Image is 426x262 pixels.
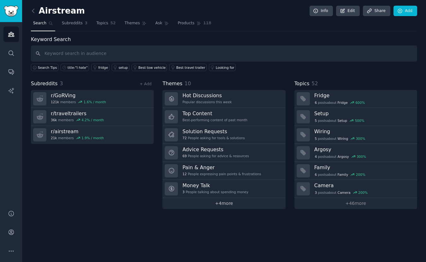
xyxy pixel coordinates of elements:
[132,64,167,71] a: Best tow vehicle
[51,128,104,135] h3: r/ airstream
[338,100,348,105] span: Fridge
[163,180,285,198] a: Money Talk3People talking about spending money
[91,64,109,71] a: fridge
[336,6,360,16] a: Edit
[163,126,285,144] a: Solution Requests72People asking for tools & solutions
[51,100,59,104] span: 121k
[51,136,104,140] div: members
[31,45,417,62] input: Keyword search in audience
[81,118,104,122] div: 4.2 % / month
[314,118,365,123] div: post s about
[182,154,249,158] div: People asking for advice & resources
[175,18,213,31] a: Products118
[294,198,417,209] a: +46more
[182,172,261,176] div: People expressing pain points & frustrations
[314,154,367,159] div: post s about
[51,136,57,140] span: 21k
[182,190,185,194] span: 3
[182,190,248,194] div: People talking about spending money
[68,65,88,70] div: title:"I hate"
[294,108,417,126] a: Setup5postsaboutSetup500%
[314,146,413,153] h3: Argosy
[356,172,365,177] div: 200 %
[84,100,106,104] div: 1.6 % / month
[139,82,151,86] a: + Add
[315,136,317,141] span: 5
[355,100,365,105] div: 600 %
[85,21,88,26] span: 3
[294,162,417,180] a: Family6postsaboutFamily200%
[182,136,186,140] span: 72
[182,92,232,99] h3: Hot Discussions
[182,164,261,171] h3: Pain & Anger
[38,65,57,70] span: Search Tips
[110,21,116,26] span: 52
[315,154,317,159] span: 4
[338,154,349,159] span: Argosy
[31,126,154,144] a: r/airstream21kmembers1.9% / month
[139,65,166,70] div: Best tow vehicle
[294,180,417,198] a: Camera3postsaboutCamera200%
[356,136,365,141] div: 300 %
[338,136,348,141] span: Wiring
[314,110,413,117] h3: Setup
[31,108,154,126] a: r/traveltrailers36kmembers4.2% / month
[60,18,90,31] a: Subreddits3
[51,100,106,104] div: members
[314,164,413,171] h3: Family
[155,21,162,26] span: Ask
[31,6,85,16] h2: Airstream
[163,144,285,162] a: Advice Requests69People asking for advice & resources
[163,198,285,209] a: +4more
[119,65,128,70] div: setup
[98,65,108,70] div: fridge
[182,154,186,158] span: 69
[31,80,58,88] span: Subreddits
[81,136,104,140] div: 1.9 % / month
[62,21,83,26] span: Subreddits
[125,21,140,26] span: Themes
[163,80,182,88] span: Themes
[203,21,211,26] span: 118
[294,126,417,144] a: Wiring5postsaboutWiring300%
[216,65,234,70] div: Looking for
[314,92,413,99] h3: Fridge
[182,100,232,104] div: Popular discussions this week
[51,118,104,122] div: members
[314,128,413,135] h3: Wiring
[94,18,118,31] a: Topics52
[314,136,366,141] div: post s about
[33,21,46,26] span: Search
[182,136,245,140] div: People asking for tools & solutions
[61,64,89,71] a: title:"I hate"
[31,18,55,31] a: Search
[51,110,104,117] h3: r/ traveltrailers
[182,182,248,189] h3: Money Talk
[178,21,194,26] span: Products
[163,162,285,180] a: Pain & Anger12People expressing pain points & frustrations
[315,190,317,195] span: 3
[355,118,364,123] div: 500 %
[338,172,348,177] span: Family
[176,65,205,70] div: Best travel trailer
[294,90,417,108] a: Fridge6postsaboutFridge600%
[31,36,71,42] label: Keyword Search
[314,172,366,177] div: post s about
[294,144,417,162] a: Argosy4postsaboutArgosy300%
[182,172,186,176] span: 12
[338,190,351,195] span: Camera
[314,100,366,105] div: post s about
[358,190,368,195] div: 200 %
[182,110,247,117] h3: Top Content
[31,90,154,108] a: r/GoRVing121kmembers1.6% / month
[315,100,317,105] span: 6
[182,146,249,153] h3: Advice Requests
[4,6,18,17] img: GummySearch logo
[314,182,413,189] h3: Camera
[163,90,285,108] a: Hot DiscussionsPopular discussions this week
[51,118,57,122] span: 36k
[31,64,58,71] button: Search Tips
[60,80,63,86] span: 3
[51,92,106,99] h3: r/ GoRVing
[122,18,149,31] a: Themes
